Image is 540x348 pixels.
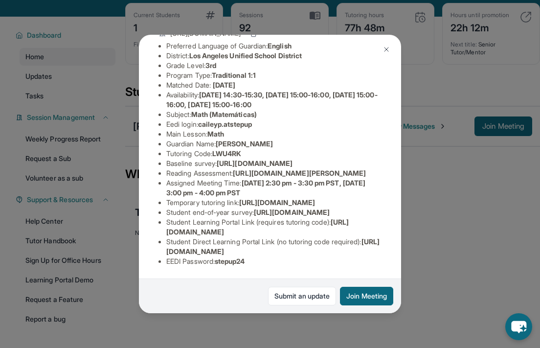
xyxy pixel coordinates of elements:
[166,80,382,90] li: Matched Date:
[212,149,241,158] span: LWU4RK
[166,198,382,208] li: Temporary tutoring link :
[166,179,365,197] span: [DATE] 2:30 pm - 3:30 pm PST, [DATE] 3:00 pm - 4:00 pm PST
[215,257,245,265] span: stepup24
[189,51,302,60] span: Los Angeles Unified School District
[213,81,235,89] span: [DATE]
[254,208,330,216] span: [URL][DOMAIN_NAME]
[382,46,390,53] img: Close Icon
[205,61,216,70] span: 3rd
[216,139,273,148] span: [PERSON_NAME]
[166,129,382,139] li: Main Lesson :
[166,217,382,237] li: Student Learning Portal Link (requires tutoring code) :
[217,159,292,167] span: [URL][DOMAIN_NAME]
[166,51,382,61] li: District:
[166,159,382,168] li: Baseline survey :
[166,61,382,70] li: Grade Level:
[166,149,382,159] li: Tutoring Code :
[166,119,382,129] li: Eedi login :
[166,168,382,178] li: Reading Assessment :
[166,256,382,266] li: EEDI Password :
[233,169,366,177] span: [URL][DOMAIN_NAME][PERSON_NAME]
[166,208,382,217] li: Student end-of-year survey :
[198,120,252,128] span: caileyp.atstepup
[166,90,382,110] li: Availability:
[212,71,256,79] span: Traditional 1:1
[239,198,315,207] span: [URL][DOMAIN_NAME]
[268,287,336,305] a: Submit an update
[505,313,532,340] button: chat-button
[166,91,378,109] span: [DATE] 14:30-15:30, [DATE] 15:00-16:00, [DATE] 15:00-16:00, [DATE] 15:00-16:00
[207,130,224,138] span: Math
[166,70,382,80] li: Program Type:
[166,237,382,256] li: Student Direct Learning Portal Link (no tutoring code required) :
[166,41,382,51] li: Preferred Language of Guardian:
[166,178,382,198] li: Assigned Meeting Time :
[191,110,257,118] span: Math (Matemáticas)
[340,287,393,305] button: Join Meeting
[166,110,382,119] li: Subject :
[166,139,382,149] li: Guardian Name :
[268,42,292,50] span: English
